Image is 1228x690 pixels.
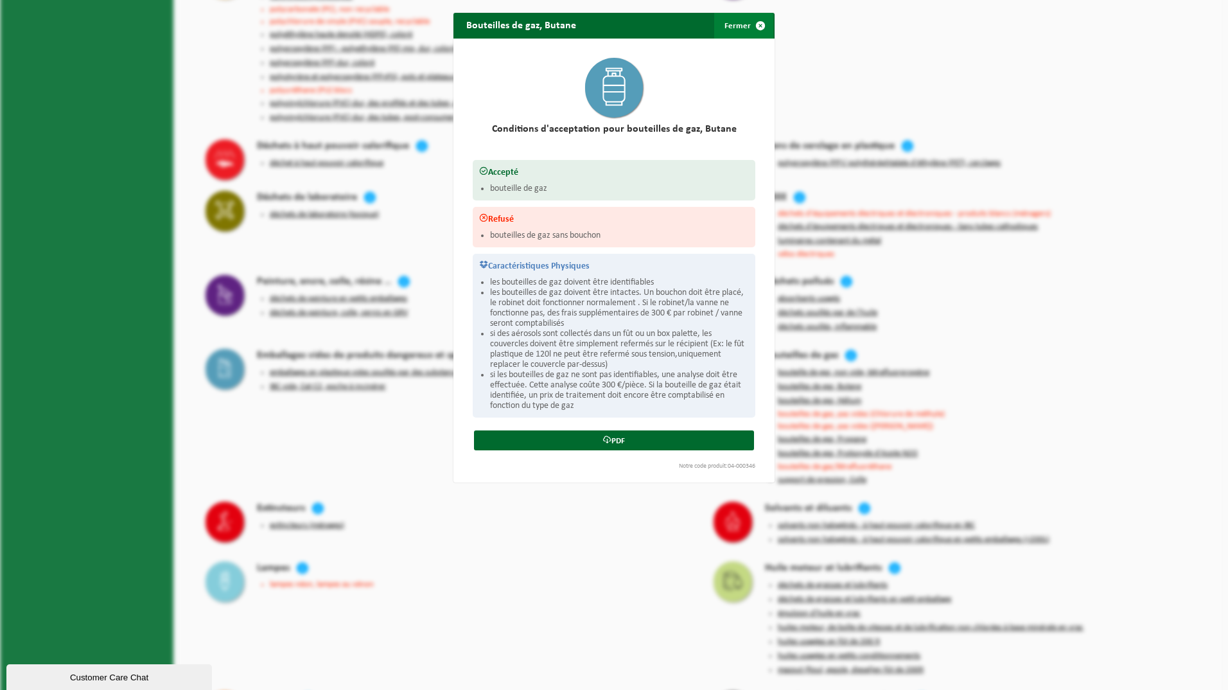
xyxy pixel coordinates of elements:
[479,213,749,224] h3: Refusé
[453,13,589,37] h2: Bouteilles de gaz, Butane
[473,124,755,134] h2: Conditions d'acceptation pour bouteilles de gaz, Butane
[490,288,749,329] li: les bouteilles de gaz doivent être intactes. Un bouchon doit être placé, le robinet doit fonction...
[490,278,749,288] li: les bouteilles de gaz doivent être identifiables
[490,370,749,411] li: si les bouteilles de gaz ne sont pas identifiables, une analyse doit être effectuée. Cette analys...
[6,662,215,690] iframe: chat widget
[490,329,749,370] li: si des aérosols sont collectés dans un fût ou un box palette, les couvercles doivent être simplem...
[479,260,749,271] h3: Caractéristiques Physiques
[479,166,749,177] h3: Accepté
[714,13,773,39] button: Fermer
[490,231,749,241] li: bouteilles de gaz sans bouchon
[474,430,754,450] a: PDF
[466,463,762,470] div: Notre code produit:04-000346
[490,184,749,194] li: bouteille de gaz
